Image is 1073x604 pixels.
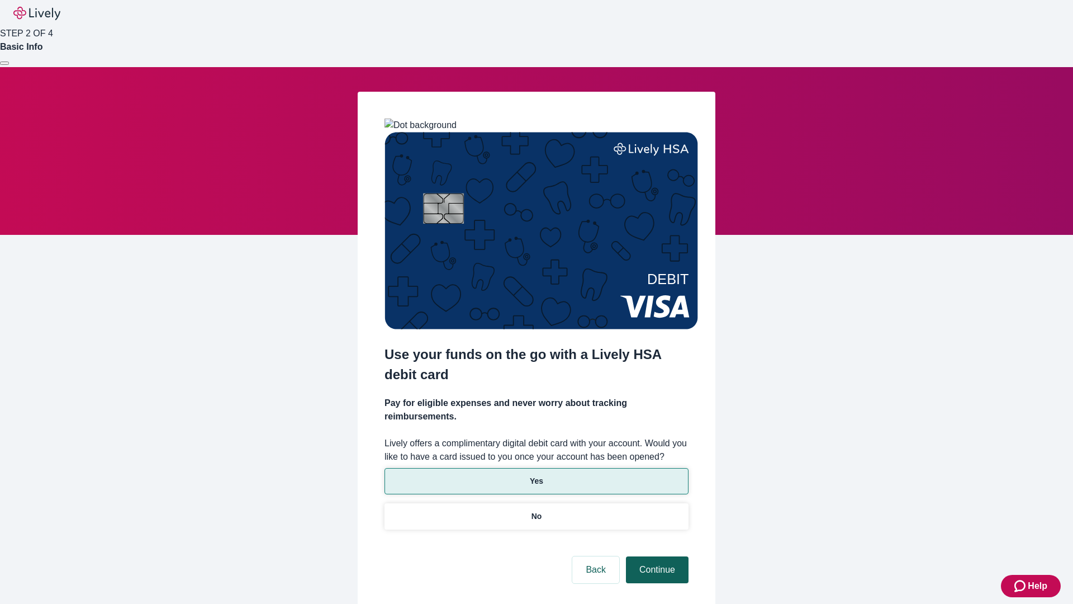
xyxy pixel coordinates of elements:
[384,119,457,132] img: Dot background
[572,556,619,583] button: Back
[384,132,698,329] img: Debit card
[384,503,689,530] button: No
[626,556,689,583] button: Continue
[13,7,60,20] img: Lively
[1014,579,1028,593] svg: Zendesk support icon
[384,468,689,494] button: Yes
[1001,575,1061,597] button: Zendesk support iconHelp
[531,511,542,522] p: No
[384,437,689,464] label: Lively offers a complimentary digital debit card with your account. Would you like to have a card...
[1028,579,1047,593] span: Help
[384,397,689,423] h4: Pay for eligible expenses and never worry about tracking reimbursements.
[530,475,543,487] p: Yes
[384,345,689,385] h2: Use your funds on the go with a Lively HSA debit card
